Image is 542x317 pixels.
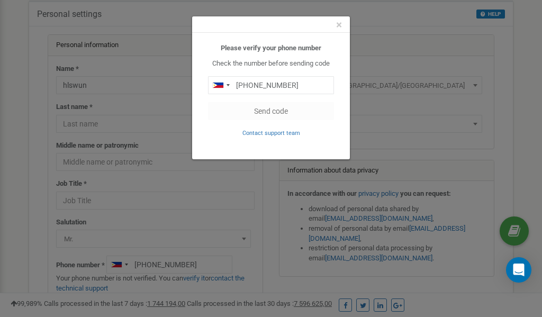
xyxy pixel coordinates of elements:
[506,257,531,283] div: Open Intercom Messenger
[208,76,334,94] input: 0905 123 4567
[242,130,300,137] small: Contact support team
[208,102,334,120] button: Send code
[336,19,342,31] span: ×
[242,129,300,137] a: Contact support team
[336,20,342,31] button: Close
[209,77,233,94] div: Telephone country code
[208,59,334,69] p: Check the number before sending code
[221,44,321,52] b: Please verify your phone number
